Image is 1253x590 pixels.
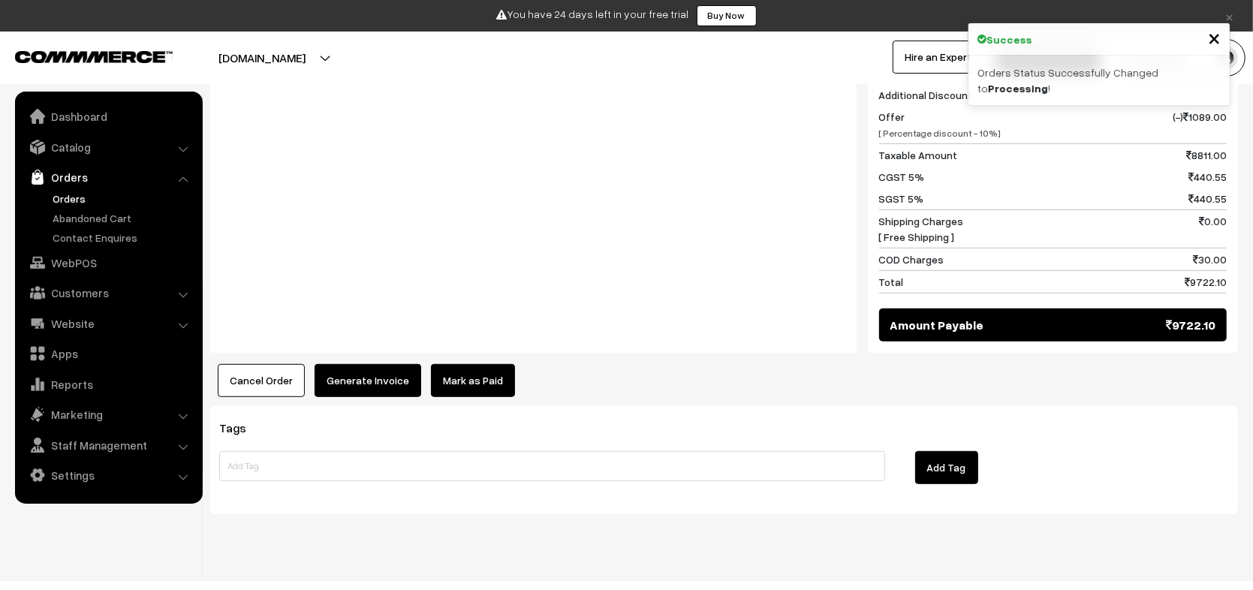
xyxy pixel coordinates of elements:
span: 30.00 [1193,251,1227,267]
span: 9722.10 [1166,316,1215,334]
a: Catalog [19,134,197,161]
img: COMMMERCE [15,51,173,62]
div: Orders Status Successfully Changed to ! [968,56,1230,105]
a: Customers [19,279,197,306]
a: COMMMERCE [15,47,146,65]
span: Taxable Amount [879,147,958,163]
span: 8811.00 [1186,147,1227,163]
input: Add Tag [219,451,885,481]
button: Add Tag [915,451,978,484]
a: Abandoned Cart [49,210,197,226]
a: Orders [49,191,197,206]
span: Tags [219,420,264,435]
a: WebPOS [19,249,197,276]
button: Generate Invoice [315,364,421,397]
span: Additional Discount [879,87,973,103]
div: You have 24 days left in your free trial [5,5,1248,26]
a: Dashboard [19,103,197,130]
span: × [1208,23,1221,51]
a: Apps [19,340,197,367]
span: COD Charges [879,251,944,267]
a: Staff Management [19,432,197,459]
a: Marketing [19,401,197,428]
span: 440.55 [1188,191,1227,206]
span: Offer [879,109,1001,140]
span: SGST 5% [879,191,924,206]
span: (-) 1089.00 [1173,109,1227,140]
a: Website [19,310,197,337]
span: 0.00 [1199,213,1227,245]
strong: Success [986,32,1032,47]
a: Mark as Paid [431,364,515,397]
button: Close [1208,26,1221,49]
span: Shipping Charges [ Free Shipping ] [879,213,964,245]
a: × [1219,7,1239,25]
span: 440.55 [1188,169,1227,185]
strong: Processing [988,82,1048,95]
a: Orders [19,164,197,191]
span: [ Percentage discount - 10%] [879,128,1001,139]
span: CGST 5% [879,169,925,185]
a: Contact Enquires [49,230,197,245]
a: Settings [19,462,197,489]
button: Cancel Order [218,364,305,397]
button: [DOMAIN_NAME] [166,39,358,77]
a: Hire an Expert [893,41,983,74]
a: Buy Now [697,5,757,26]
span: 9722.10 [1185,274,1227,290]
a: Reports [19,371,197,398]
span: Total [879,274,904,290]
span: Amount Payable [890,316,984,334]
